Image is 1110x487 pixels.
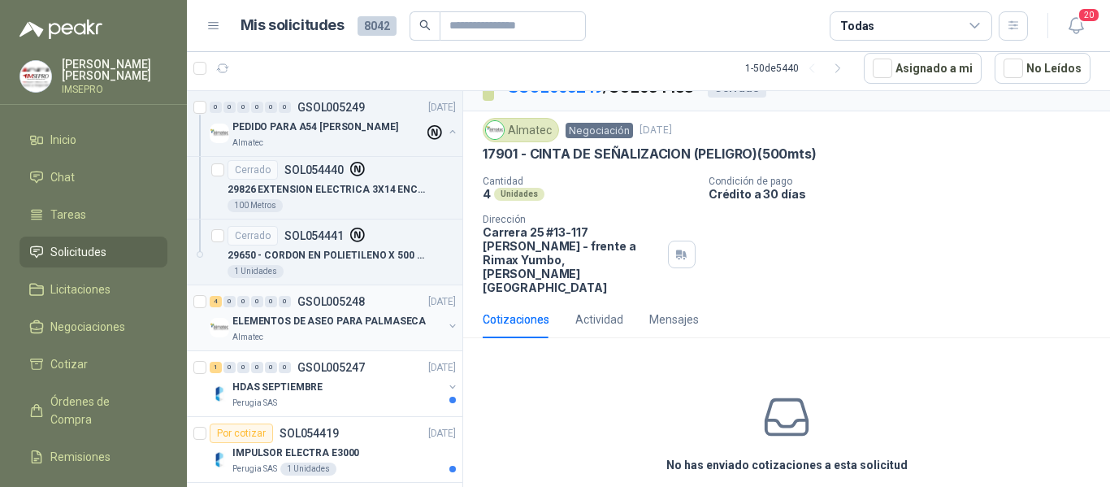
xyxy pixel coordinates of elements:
[232,331,263,344] p: Almatec
[575,311,623,328] div: Actividad
[483,311,549,328] div: Cotizaciones
[232,137,263,150] p: Almatec
[483,146,817,163] p: 17901 - CINTA DE SEÑALIZACION (PELIGRO)(500mts)
[265,296,277,307] div: 0
[228,248,430,263] p: 29650 - CORDON EN POLIETILENO X 500 MTS
[210,98,459,150] a: 0 0 0 0 0 0 GSOL005249[DATE] Company LogoPEDIDO PARA A54 [PERSON_NAME]Almatec
[1077,7,1100,23] span: 20
[20,20,102,39] img: Logo peakr
[50,355,88,373] span: Cotizar
[566,124,633,137] a: Negociación
[251,102,263,113] div: 0
[483,225,661,294] p: Carrera 25 #13-117 [PERSON_NAME] - frente a Rimax Yumbo , [PERSON_NAME][GEOGRAPHIC_DATA]
[210,124,229,143] img: Company Logo
[210,424,273,443] div: Por cotizar
[709,176,1103,187] p: Condición de pago
[297,362,365,373] p: GSOL005247
[223,362,236,373] div: 0
[210,318,229,337] img: Company Logo
[284,230,344,241] p: SOL054441
[265,102,277,113] div: 0
[20,124,167,155] a: Inicio
[50,168,75,186] span: Chat
[483,214,661,225] p: Dirección
[280,463,336,476] div: 1 Unidades
[640,123,672,138] p: [DATE]
[210,384,229,403] img: Company Logo
[228,199,283,212] div: 100 Metros
[62,85,167,94] p: IMSEPRO
[237,362,249,373] div: 0
[232,120,398,135] p: PEDIDO PARA A54 [PERSON_NAME]
[265,362,277,373] div: 0
[50,448,111,466] span: Remisiones
[284,164,344,176] p: SOL054440
[494,188,544,201] div: Unidades
[210,362,222,373] div: 1
[237,296,249,307] div: 0
[232,397,277,410] p: Perugia SAS
[251,362,263,373] div: 0
[995,53,1090,84] button: No Leídos
[210,102,222,113] div: 0
[666,456,908,474] h3: No has enviado cotizaciones a esta solicitud
[210,296,222,307] div: 4
[20,386,167,435] a: Órdenes de Compra
[745,55,851,81] div: 1 - 50 de 5440
[297,102,365,113] p: GSOL005249
[864,53,982,84] button: Asignado a mi
[483,176,696,187] p: Cantidad
[228,226,278,246] div: Cerrado
[237,102,249,113] div: 0
[210,450,229,469] img: Company Logo
[232,314,426,329] p: ELEMENTOS DE ASEO PARA PALMASECA
[280,428,339,439] p: SOL054419
[251,296,263,307] div: 0
[20,162,167,193] a: Chat
[228,265,284,278] div: 1 Unidades
[20,349,167,380] a: Cotizar
[210,292,459,344] a: 4 0 0 0 0 0 GSOL005248[DATE] Company LogoELEMENTOS DE ASEO PARA PALMASECAAlmatec
[187,154,462,220] a: CerradoSOL05444029826 EXTENSION ELECTRICA 3X14 ENCAU. X MTS100 Metros
[228,160,278,180] div: Cerrado
[428,294,456,310] p: [DATE]
[223,102,236,113] div: 0
[840,17,874,35] div: Todas
[20,274,167,305] a: Licitaciones
[187,220,462,285] a: CerradoSOL05444129650 - CORDON EN POLIETILENO X 500 MTS1 Unidades
[50,243,106,261] span: Solicitudes
[483,187,491,201] p: 4
[1061,11,1090,41] button: 20
[486,121,504,139] img: Company Logo
[297,296,365,307] p: GSOL005248
[187,417,462,483] a: Por cotizarSOL054419[DATE] Company LogoIMPULSOR ELECTRA E3000Perugia SAS1 Unidades
[20,199,167,230] a: Tareas
[649,311,699,328] div: Mensajes
[62,59,167,81] p: [PERSON_NAME] [PERSON_NAME]
[223,296,236,307] div: 0
[50,280,111,298] span: Licitaciones
[428,426,456,441] p: [DATE]
[279,296,291,307] div: 0
[20,61,51,92] img: Company Logo
[20,441,167,472] a: Remisiones
[428,100,456,115] p: [DATE]
[50,206,86,224] span: Tareas
[709,187,1103,201] p: Crédito a 30 días
[428,360,456,376] p: [DATE]
[20,237,167,267] a: Solicitudes
[50,393,152,428] span: Órdenes de Compra
[241,14,345,37] h1: Mis solicitudes
[228,182,430,198] p: 29826 EXTENSION ELECTRICA 3X14 ENCAU. X MTS
[210,358,459,410] a: 1 0 0 0 0 0 GSOL005247[DATE] Company LogoHDAS SEPTIEMBREPerugia SAS
[279,102,291,113] div: 0
[232,463,277,476] p: Perugia SAS
[566,123,633,138] span: Negociación
[50,131,76,149] span: Inicio
[279,362,291,373] div: 0
[50,318,125,336] span: Negociaciones
[419,20,431,31] span: search
[232,380,323,395] p: HDAS SEPTIEMBRE
[358,16,397,36] span: 8042
[232,446,359,461] p: IMPULSOR ELECTRA E3000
